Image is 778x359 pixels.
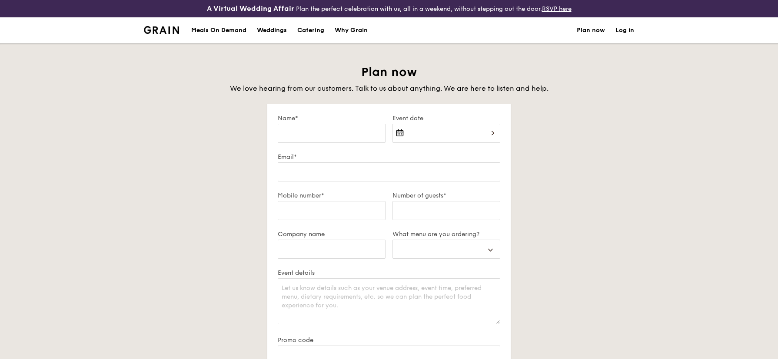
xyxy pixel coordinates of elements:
div: Why Grain [335,17,368,43]
a: RSVP here [542,5,572,13]
a: Log in [615,17,634,43]
div: Weddings [257,17,287,43]
h4: A Virtual Wedding Affair [207,3,294,14]
label: Event details [278,269,500,277]
label: Company name [278,231,386,238]
span: Plan now [361,65,417,79]
div: Plan the perfect celebration with us, all in a weekend, without stepping out the door. [139,3,639,14]
img: Grain [144,26,179,34]
label: Promo code [278,336,500,344]
label: Number of guests* [392,192,500,199]
label: Name* [278,115,386,122]
label: Event date [392,115,500,122]
span: We love hearing from our customers. Talk to us about anything. We are here to listen and help. [230,84,549,92]
div: Meals On Demand [191,17,246,43]
a: Logotype [144,26,179,34]
a: Meals On Demand [186,17,252,43]
a: Weddings [252,17,292,43]
a: Why Grain [329,17,373,43]
label: Email* [278,153,500,161]
div: Catering [297,17,324,43]
a: Plan now [577,17,605,43]
a: Catering [292,17,329,43]
textarea: Let us know details such as your venue address, event time, preferred menu, dietary requirements,... [278,278,500,324]
label: What menu are you ordering? [392,231,500,238]
label: Mobile number* [278,192,386,199]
